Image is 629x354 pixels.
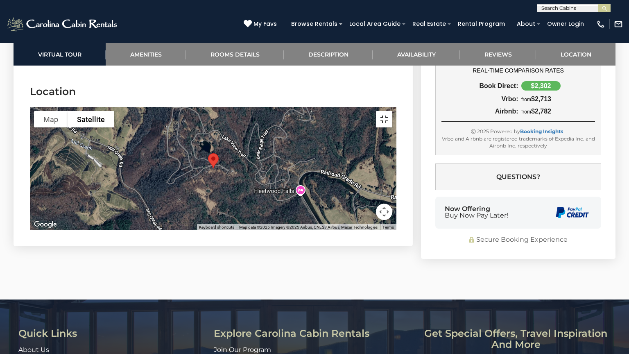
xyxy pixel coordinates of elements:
[441,67,595,74] h4: REAL-TIME COMPARISON RATES
[68,111,114,127] button: Show satellite imagery
[520,128,563,134] a: Booking Insights
[441,82,518,90] div: Book Direct:
[373,43,460,66] a: Availability
[214,328,409,339] h3: Explore Carolina Cabin Rentals
[454,18,509,30] a: Rental Program
[415,328,617,350] h3: Get special offers, travel inspiration and more
[445,206,508,219] div: Now Offering
[521,81,561,91] div: $2,302
[205,150,222,172] div: Beary Blessed Cabin
[239,225,378,229] span: Map data ©2025 Imagery ©2025 Airbus, CNES / Airbus, Maxar Technologies
[543,18,588,30] a: Owner Login
[521,97,531,102] span: from
[521,109,531,115] span: from
[614,20,623,29] img: mail-regular-white.png
[435,163,601,190] button: Questions?
[536,43,615,66] a: Location
[460,43,536,66] a: Reviews
[253,20,277,28] span: My Favs
[441,128,595,135] div: Ⓒ 2025 Powered by
[441,95,518,103] div: Vrbo:
[435,235,601,245] div: Secure Booking Experience
[284,43,373,66] a: Description
[18,328,208,339] h3: Quick Links
[518,95,595,103] div: $2,713
[518,108,595,115] div: $2,782
[34,111,68,127] button: Show street map
[408,18,450,30] a: Real Estate
[513,18,539,30] a: About
[186,43,284,66] a: Rooms Details
[199,225,234,230] button: Keyboard shortcuts
[214,346,271,354] a: Join Our Program
[106,43,186,66] a: Amenities
[441,108,518,115] div: Airbnb:
[30,84,396,99] h3: Location
[382,225,394,229] a: Terms (opens in new tab)
[6,16,120,32] img: White-1-2.png
[18,346,49,354] a: About Us
[445,212,508,219] span: Buy Now Pay Later!
[244,20,279,29] a: My Favs
[287,18,342,30] a: Browse Rentals
[32,219,59,230] img: Google
[596,20,605,29] img: phone-regular-white.png
[32,219,59,230] a: Open this area in Google Maps (opens a new window)
[376,204,392,220] button: Map camera controls
[376,111,392,127] button: Toggle fullscreen view
[345,18,405,30] a: Local Area Guide
[441,135,595,149] div: Vrbo and Airbnb are registered trademarks of Expedia Inc. and Airbnb Inc. respectively
[14,43,106,66] a: Virtual Tour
